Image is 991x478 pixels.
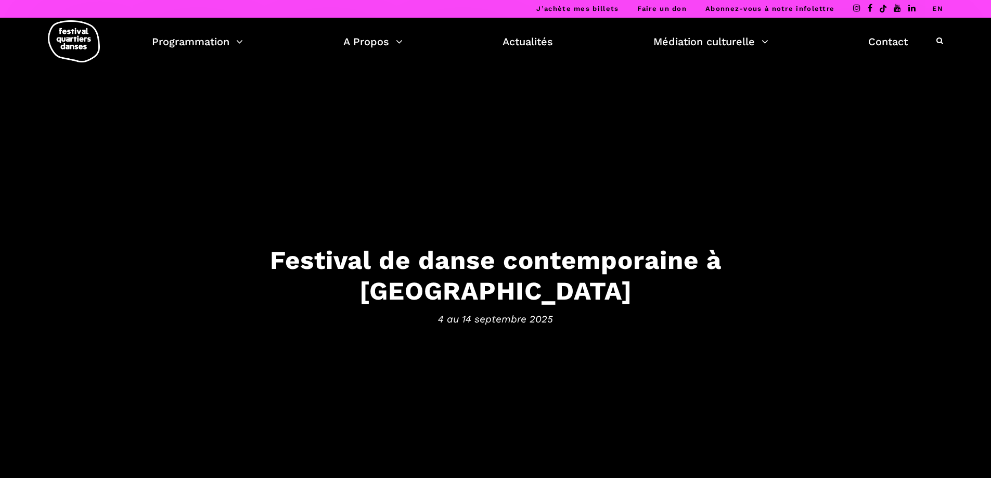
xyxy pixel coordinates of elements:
h3: Festival de danse contemporaine à [GEOGRAPHIC_DATA] [173,245,818,306]
a: Abonnez-vous à notre infolettre [705,5,834,12]
a: EN [932,5,943,12]
a: A Propos [343,33,403,50]
a: Médiation culturelle [653,33,768,50]
a: Actualités [503,33,553,50]
a: Faire un don [637,5,687,12]
a: Programmation [152,33,243,50]
span: 4 au 14 septembre 2025 [173,311,818,327]
a: Contact [868,33,908,50]
a: J’achète mes billets [536,5,619,12]
img: logo-fqd-med [48,20,100,62]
